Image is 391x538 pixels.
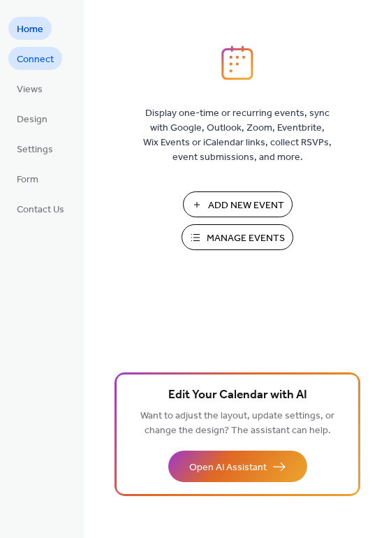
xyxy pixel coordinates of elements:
button: Open AI Assistant [168,451,307,482]
a: Settings [8,137,61,160]
a: Home [8,17,52,40]
button: Add New Event [183,191,293,217]
a: Contact Us [8,197,73,220]
span: Views [17,82,43,97]
span: Display one-time or recurring events, sync with Google, Outlook, Zoom, Eventbrite, Wix Events or ... [143,106,332,165]
span: Settings [17,143,53,157]
span: Want to adjust the layout, update settings, or change the design? The assistant can help. [140,407,334,440]
span: Connect [17,52,54,67]
span: Form [17,173,38,187]
img: logo_icon.svg [221,45,253,80]
span: Design [17,112,47,127]
span: Manage Events [207,231,285,246]
span: Home [17,22,43,37]
a: Connect [8,47,62,70]
a: Design [8,107,56,130]
span: Contact Us [17,203,64,217]
span: Add New Event [208,198,284,213]
span: Open AI Assistant [189,460,267,475]
button: Manage Events [182,224,293,250]
a: Views [8,77,51,100]
a: Form [8,167,47,190]
span: Edit Your Calendar with AI [168,386,307,405]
